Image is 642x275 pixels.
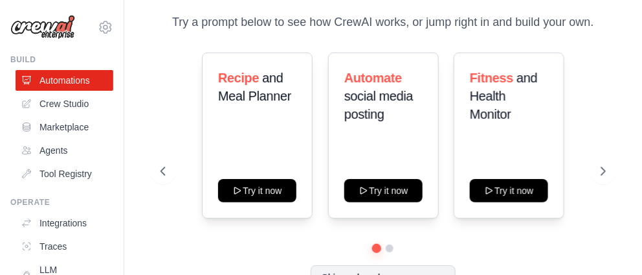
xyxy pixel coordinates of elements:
div: Build [10,54,113,65]
a: Tool Registry [16,163,113,184]
a: Integrations [16,213,113,233]
iframe: Chat Widget [577,213,642,275]
span: Automate [344,71,402,85]
img: Logo [10,15,75,40]
a: Crew Studio [16,93,113,114]
span: social media posting [344,89,413,121]
div: Operate [10,197,113,208]
button: Try it now [218,179,296,202]
span: and Health Monitor [470,71,538,121]
span: Fitness [470,71,513,85]
span: Recipe [218,71,259,85]
button: Try it now [470,179,548,202]
a: Agents [16,140,113,161]
a: Marketplace [16,117,113,137]
button: Try it now [344,179,423,202]
a: Traces [16,236,113,257]
a: Automations [16,70,113,91]
p: Try a prompt below to see how CrewAI works, or jump right in and build your own. [166,13,601,32]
